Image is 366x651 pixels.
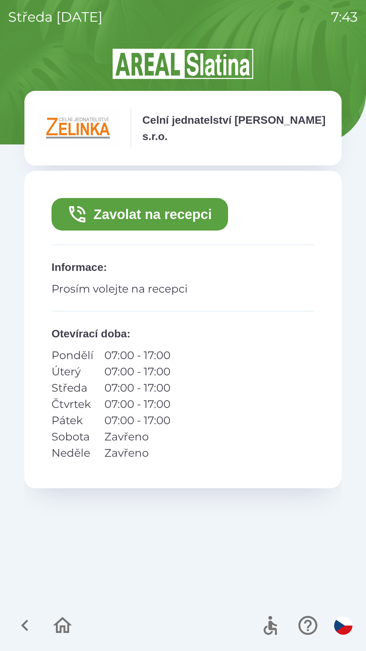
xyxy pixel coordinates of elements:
p: 07:00 - 17:00 [104,347,170,363]
p: Úterý [52,363,94,380]
img: e791fe39-6e5c-4488-8406-01cea90b779d.png [38,108,119,149]
p: 07:00 - 17:00 [104,396,170,412]
img: cs flag [334,616,352,635]
p: středa [DATE] [8,7,103,27]
p: Zavřeno [104,429,170,445]
p: Otevírací doba : [52,325,314,342]
p: 7:43 [331,7,358,27]
p: Čtvrtek [52,396,94,412]
button: Zavolat na recepci [52,198,228,231]
p: Sobota [52,429,94,445]
p: Středa [52,380,94,396]
img: Logo [24,47,342,80]
p: Celní jednatelství [PERSON_NAME] s.r.o. [142,112,328,144]
p: Neděle [52,445,94,461]
p: Pondělí [52,347,94,363]
p: 07:00 - 17:00 [104,380,170,396]
p: Prosím volejte na recepci [52,281,314,297]
p: Zavřeno [104,445,170,461]
p: Informace : [52,259,314,275]
p: Pátek [52,412,94,429]
p: 07:00 - 17:00 [104,412,170,429]
p: 07:00 - 17:00 [104,363,170,380]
